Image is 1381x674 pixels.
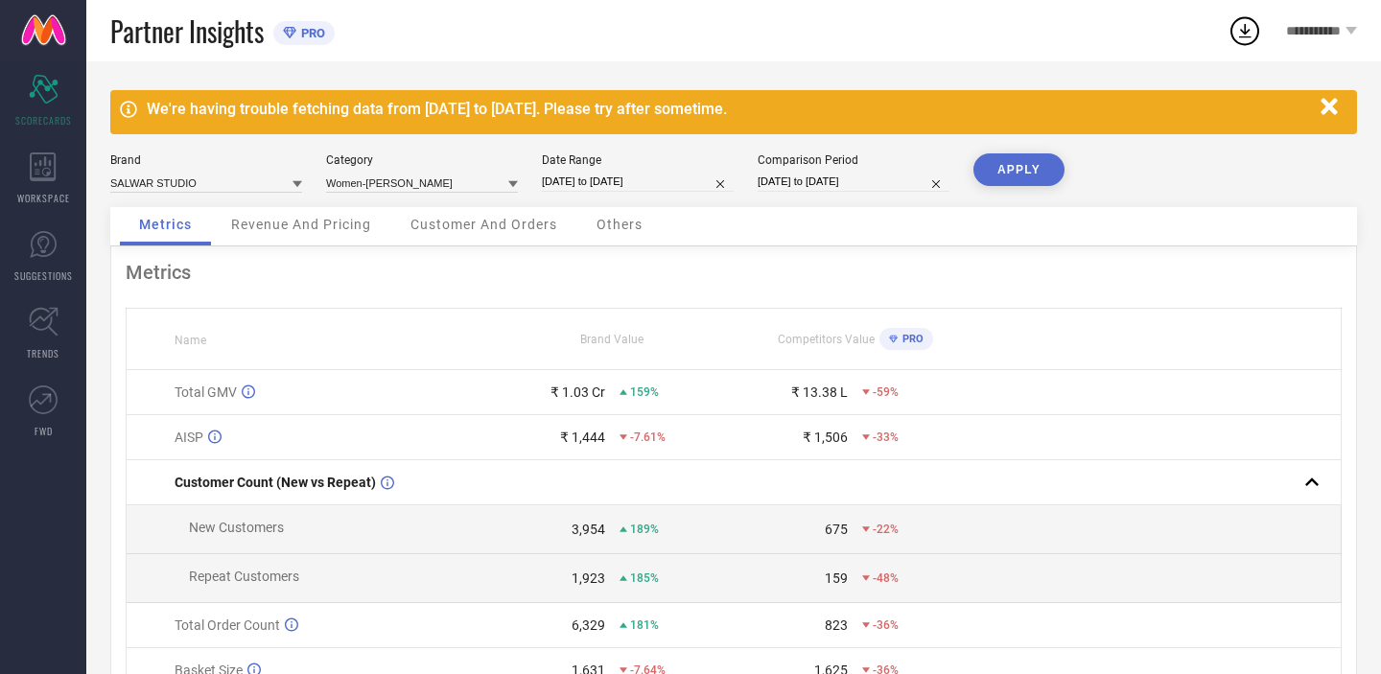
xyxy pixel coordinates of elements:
[825,522,848,537] div: 675
[410,217,557,232] span: Customer And Orders
[630,385,659,399] span: 159%
[803,430,848,445] div: ₹ 1,506
[175,617,280,633] span: Total Order Count
[147,100,1311,118] div: We're having trouble fetching data from [DATE] to [DATE]. Please try after sometime.
[825,617,848,633] div: 823
[873,385,899,399] span: -59%
[231,217,371,232] span: Revenue And Pricing
[580,333,644,346] span: Brand Value
[175,384,237,400] span: Total GMV
[597,217,643,232] span: Others
[110,12,264,51] span: Partner Insights
[572,522,605,537] div: 3,954
[17,191,70,205] span: WORKSPACE
[110,153,302,167] div: Brand
[14,268,73,283] span: SUGGESTIONS
[873,571,899,585] span: -48%
[630,430,666,444] span: -7.61%
[778,333,875,346] span: Competitors Value
[175,334,206,347] span: Name
[758,153,949,167] div: Comparison Period
[326,153,518,167] div: Category
[126,261,1342,284] div: Metrics
[542,153,734,167] div: Date Range
[873,618,899,632] span: -36%
[630,571,659,585] span: 185%
[758,172,949,192] input: Select comparison period
[542,172,734,192] input: Select date range
[898,333,924,345] span: PRO
[175,430,203,445] span: AISP
[791,384,848,400] div: ₹ 13.38 L
[296,26,325,40] span: PRO
[15,113,72,128] span: SCORECARDS
[873,430,899,444] span: -33%
[550,384,605,400] div: ₹ 1.03 Cr
[873,523,899,536] span: -22%
[1228,13,1262,48] div: Open download list
[189,569,299,584] span: Repeat Customers
[560,430,605,445] div: ₹ 1,444
[825,570,848,586] div: 159
[139,217,192,232] span: Metrics
[630,618,659,632] span: 181%
[175,475,376,490] span: Customer Count (New vs Repeat)
[630,523,659,536] span: 189%
[27,346,59,360] span: TRENDS
[572,570,605,586] div: 1,923
[973,153,1065,186] button: APPLY
[572,617,605,633] div: 6,329
[189,520,284,535] span: New Customers
[35,424,53,438] span: FWD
